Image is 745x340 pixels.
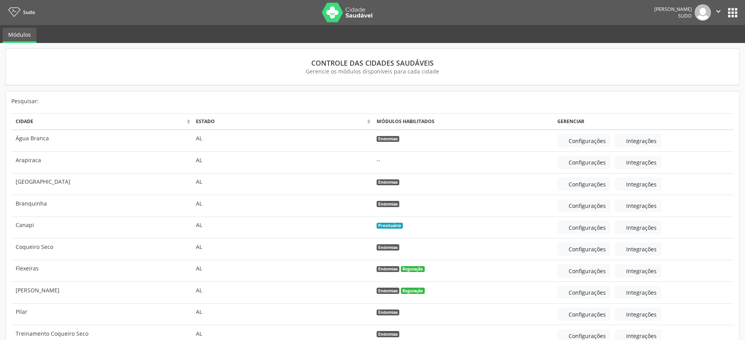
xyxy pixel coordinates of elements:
span: Endemias [377,136,399,142]
button: Integrações [615,199,661,213]
a: Sudo [5,6,35,19]
span: Regulação [401,266,425,272]
button: Configurações [557,199,610,213]
button:  [711,4,726,21]
span: Endemias [377,310,399,316]
td: Flexeiras [11,260,192,282]
span: Sudo [678,13,692,19]
td: AL [192,130,373,152]
button: Integrações [615,156,661,169]
td: AL [192,217,373,238]
button: Configurações [557,286,610,299]
td: AL [192,152,373,174]
td: AL [192,303,373,325]
button: Integrações [615,308,661,321]
span: Endemias [377,266,399,272]
i:  [714,7,723,16]
td: Pilar [11,303,192,325]
td: AL [192,238,373,260]
td: Coqueiro Seco [11,238,192,260]
button: Configurações [557,243,610,256]
button: Integrações [615,134,661,147]
div: Controle das Cidades Saudáveis [17,59,728,67]
td: [PERSON_NAME] [11,282,192,304]
button: apps [726,6,740,20]
button: Configurações [557,177,610,191]
button: Integrações [615,286,661,299]
td: AL [192,282,373,304]
button: Configurações [557,264,610,277]
td: Água Branca [11,130,192,152]
div: Módulos habilitados [377,118,549,125]
div: Pesquisar: [11,97,39,105]
span: Regulação [401,288,425,294]
td: Branquinha [11,195,192,217]
span: -- [377,156,381,164]
span: Endemias [377,288,399,294]
td: Canapi [11,217,192,238]
button: Configurações [557,221,610,234]
td: [GEOGRAPHIC_DATA] [11,173,192,195]
button: Configurações [557,156,610,169]
span: Endemias [377,244,399,251]
div: [PERSON_NAME] [654,6,692,13]
div: Estado [196,118,365,125]
a: Módulos [3,28,36,43]
button: Configurações [557,134,610,147]
td: AL [192,173,373,195]
button: Configurações [557,308,610,321]
span: Sudo [23,9,35,16]
span: Endemias [377,179,399,186]
button: Integrações [615,177,661,191]
td: Arapiraca [11,152,192,174]
div: Gerencie os módulos disponíveis para cada cidade [17,67,728,75]
img: img [695,4,711,21]
td: AL [192,195,373,217]
span: Endemias [377,331,399,337]
span: Endemias [377,201,399,207]
div: Cidade [16,118,185,125]
td: AL [192,260,373,282]
button: Integrações [615,221,661,234]
button: Integrações [615,243,661,256]
button: Integrações [615,264,661,277]
div: Gerenciar [557,118,730,125]
span: Prontuário [377,223,403,229]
